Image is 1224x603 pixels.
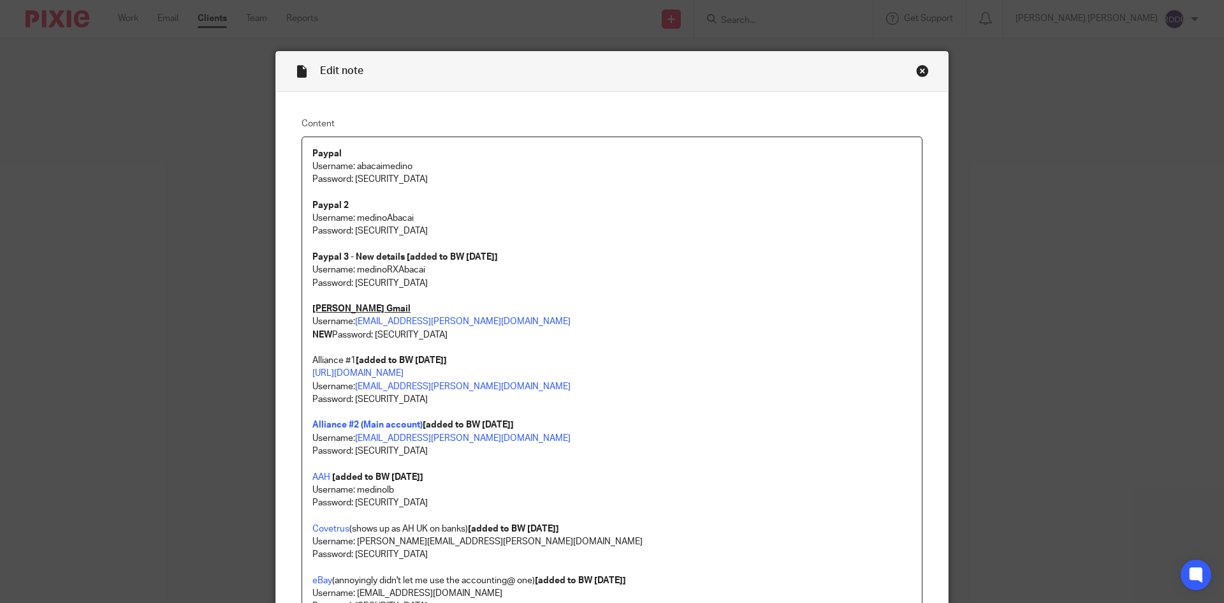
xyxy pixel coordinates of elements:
[312,304,411,313] u: [PERSON_NAME] Gmail
[356,356,447,365] strong: [added to BW [DATE]]
[312,201,349,210] strong: Paypal 2
[312,535,912,548] p: Username: [PERSON_NAME][EMAIL_ADDRESS][PERSON_NAME][DOMAIN_NAME]
[355,382,571,391] a: [EMAIL_ADDRESS][PERSON_NAME][DOMAIN_NAME]
[312,264,912,276] p: Username: medinoRXAbacai
[312,369,404,378] a: [URL][DOMAIN_NAME]
[312,302,912,329] p: Username:
[312,587,912,600] p: Username: [EMAIL_ADDRESS][DOMAIN_NAME]
[312,473,330,482] a: AAH
[312,149,342,158] strong: Paypal
[312,548,912,561] p: Password: [SECURITY_DATA]
[468,525,559,533] strong: [added to BW [DATE]]
[312,160,912,173] p: Username: abacaimedino
[423,421,514,429] strong: [added to BW [DATE]]
[312,484,912,510] p: Username: medinolb Password: [SECURITY_DATA]
[312,212,912,225] p: Username: medinoAbacai
[355,317,571,326] a: [EMAIL_ADDRESS][PERSON_NAME][DOMAIN_NAME]
[312,419,912,445] p: Username:
[312,277,912,290] p: Password: [SECURITY_DATA]
[312,331,332,339] strong: NEW
[312,354,912,367] p: Alliance #1
[916,64,929,77] div: Close this dialog window
[535,576,626,585] strong: [added to BW [DATE]]
[312,329,912,341] p: Password: [SECURITY_DATA]
[302,117,922,130] label: Content
[320,66,363,76] span: Edit note
[355,434,571,443] a: [EMAIL_ADDRESS][PERSON_NAME][DOMAIN_NAME]
[312,367,912,406] p: Username: Password: [SECURITY_DATA]
[312,173,912,186] p: Password: [SECURITY_DATA]
[312,574,912,587] p: (annoyingly didn't let me use the accounting@ one)
[312,253,498,262] strong: Paypal 3 - New details [added to BW [DATE]]
[312,225,912,264] p: Password: [SECURITY_DATA]
[332,473,423,482] strong: [added to BW [DATE]]
[312,576,332,585] a: eBay
[312,421,423,429] a: Alliance #2 (Main account)
[312,445,912,458] p: Password: [SECURITY_DATA]
[312,523,912,535] p: (shows up as AH UK on banks)
[312,525,349,533] a: Covetrus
